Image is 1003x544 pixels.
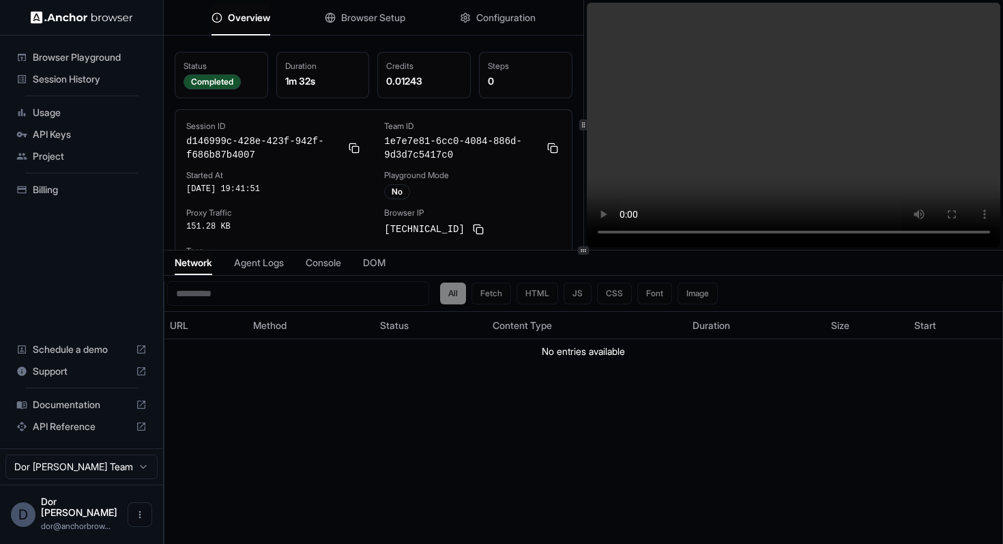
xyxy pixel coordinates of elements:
div: Usage [11,102,152,124]
span: API Reference [33,420,130,433]
div: 0 [488,74,564,88]
div: 151.28 KB [186,221,362,232]
div: Tags [186,246,561,257]
div: Duration [285,61,361,72]
div: Proxy Traffic [186,207,362,218]
div: 1m 32s [285,74,361,88]
span: Project [33,149,147,163]
span: Schedule a demo [33,343,130,356]
div: [DATE] 19:41:51 [186,184,362,195]
div: Start [914,319,997,332]
div: Method [253,319,368,332]
div: Credits [386,61,462,72]
div: Documentation [11,394,152,416]
div: Started At [186,170,362,181]
span: d146999c-428e-423f-942f-f686b87b4007 [186,134,340,162]
div: Session ID [186,121,362,132]
div: D [11,502,35,527]
div: Team ID [384,121,560,132]
span: Console [306,256,341,270]
span: Configuration [476,11,536,25]
div: URL [170,319,242,332]
div: Status [184,61,259,72]
div: Completed [184,74,241,89]
div: Content Type [493,319,682,332]
div: 0.01243 [386,74,462,88]
span: dor@anchorbrowser.io [41,521,111,531]
span: Support [33,364,130,378]
span: [TECHNICAL_ID] [384,223,465,236]
div: Steps [488,61,564,72]
span: 1e7e7e81-6cc0-4084-886d-9d3d7c5417c0 [384,134,538,162]
div: Playground Mode [384,170,560,181]
span: Usage [33,106,147,119]
td: No entries available [164,339,1002,364]
div: Browser Playground [11,46,152,68]
div: Support [11,360,152,382]
div: Schedule a demo [11,339,152,360]
img: Anchor Logo [31,11,133,24]
div: API Keys [11,124,152,145]
span: Billing [33,183,147,197]
span: Overview [228,11,270,25]
span: Browser Playground [33,51,147,64]
span: Browser Setup [341,11,405,25]
div: Size [831,319,903,332]
div: Browser IP [384,207,560,218]
div: Session History [11,68,152,90]
span: Agent Logs [234,256,284,270]
div: API Reference [11,416,152,438]
div: Status [380,319,482,332]
span: Dor Dankner [41,496,117,518]
span: API Keys [33,128,147,141]
div: Project [11,145,152,167]
div: Billing [11,179,152,201]
span: Session History [33,72,147,86]
div: Duration [693,319,819,332]
div: No [384,184,410,199]
span: DOM [363,256,386,270]
span: Documentation [33,398,130,412]
span: Network [175,256,212,270]
button: Open menu [128,502,152,527]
